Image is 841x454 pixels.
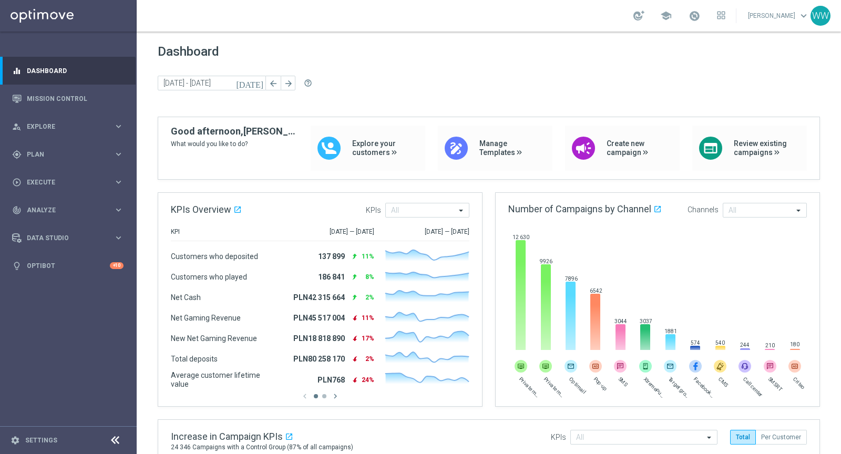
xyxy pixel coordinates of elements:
span: Execute [27,179,114,185]
i: play_circle_outline [12,178,22,187]
button: Data Studio keyboard_arrow_right [12,234,124,242]
a: Dashboard [27,57,124,85]
span: Data Studio [27,235,114,241]
a: Settings [25,437,57,443]
i: keyboard_arrow_right [114,233,124,243]
i: keyboard_arrow_right [114,177,124,187]
div: Analyze [12,205,114,215]
div: Mission Control [12,85,124,112]
a: [PERSON_NAME]keyboard_arrow_down [747,8,811,24]
div: Dashboard [12,57,124,85]
i: lightbulb [12,261,22,271]
button: person_search Explore keyboard_arrow_right [12,122,124,131]
span: Plan [27,151,114,158]
span: Analyze [27,207,114,213]
div: Explore [12,122,114,131]
span: school [660,10,672,22]
button: track_changes Analyze keyboard_arrow_right [12,206,124,214]
i: keyboard_arrow_right [114,121,124,131]
div: Execute [12,178,114,187]
i: gps_fixed [12,150,22,159]
a: Mission Control [27,85,124,112]
button: play_circle_outline Execute keyboard_arrow_right [12,178,124,187]
button: Mission Control [12,95,124,103]
div: +10 [110,262,124,269]
button: lightbulb Optibot +10 [12,262,124,270]
div: Plan [12,150,114,159]
span: Explore [27,123,114,130]
span: keyboard_arrow_down [798,10,809,22]
i: person_search [12,122,22,131]
i: keyboard_arrow_right [114,149,124,159]
div: Data Studio [12,233,114,243]
i: keyboard_arrow_right [114,205,124,215]
div: WW [811,6,830,26]
i: equalizer [12,66,22,76]
i: track_changes [12,205,22,215]
div: Optibot [12,252,124,280]
button: equalizer Dashboard [12,67,124,75]
button: gps_fixed Plan keyboard_arrow_right [12,150,124,159]
a: Optibot [27,252,110,280]
i: settings [11,436,20,445]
